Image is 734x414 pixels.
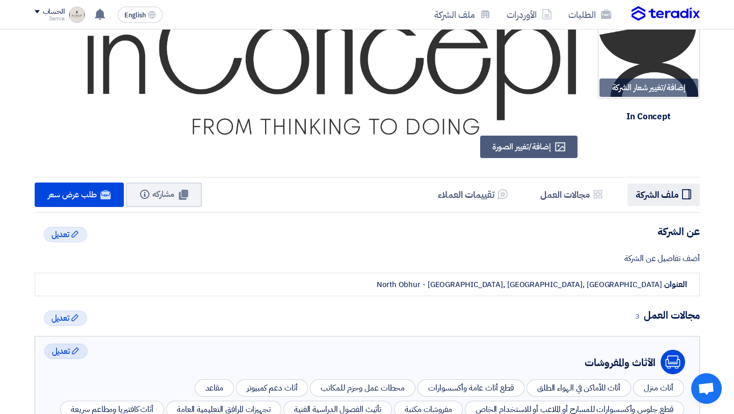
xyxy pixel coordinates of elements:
span: تعديل [52,345,70,357]
strong: العنوان [664,278,687,291]
span: English [124,12,146,19]
div: أثاث منزل [633,379,684,397]
h4: مجالات العمل [35,308,700,322]
div: Samia [35,16,65,21]
div: محطات عمل وحزم للمكاتب [310,379,415,397]
div: أثاث للأماكن في الهواء الطلق [527,379,631,397]
span: تعديل [51,312,70,324]
div: الحساب [43,8,65,16]
span: إضافة/تغيير الصورة [492,141,550,153]
a: طلب عرض سعر [35,183,124,207]
span: تعديل [51,228,70,241]
h5: ملف الشركة [636,189,678,200]
h5: تقييمات العملاء [438,189,494,200]
button: English [118,7,163,23]
div: قطع أثاث عامة وأكسسوارات [417,379,525,397]
div: مقاعد [195,379,234,397]
div: أضف تفاصيل عن الشركة [35,252,700,265]
span: 3 [635,310,640,322]
a: الطلبات [560,3,619,27]
h5: مجالات العمل [540,189,590,200]
img: Teradix logo [632,6,700,21]
span: مشاركه [152,188,174,200]
div: الأثاث والمفروشات [585,355,656,370]
div: إضافة/تغيير شعار الشركة [599,79,698,97]
div: أثاث دعم كمبيوتر [236,379,308,397]
a: ملف الشركة [426,3,499,27]
div: North Obhur - [GEOGRAPHIC_DATA], [GEOGRAPHIC_DATA], [GEOGRAPHIC_DATA] [377,279,662,291]
div: In Concept [622,106,675,128]
button: مشاركه [126,183,202,207]
a: الأوردرات [499,3,560,27]
span: طلب عرض سعر [48,189,97,201]
div: Open chat [691,373,722,404]
img: IMG_1760181804999.jpeg [69,7,85,23]
h4: عن الشركة [35,225,700,238]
